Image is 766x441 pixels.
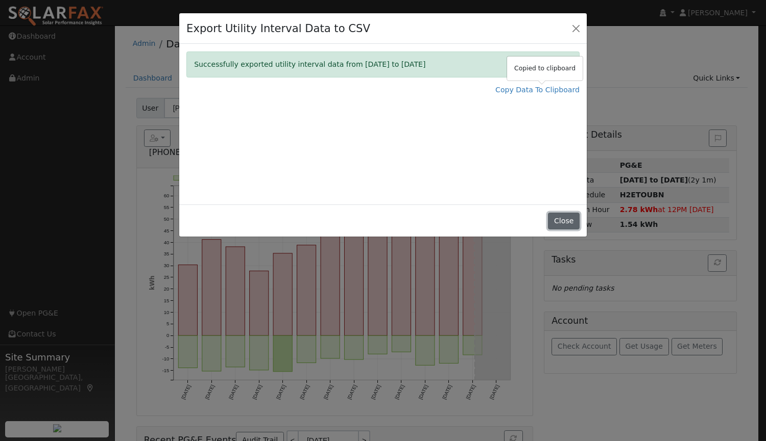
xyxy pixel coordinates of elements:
[569,21,583,35] button: Close
[186,51,580,77] div: Successfully exported utility interval data from [DATE] to [DATE]
[558,52,579,77] button: Close
[186,20,370,37] h4: Export Utility Interval Data to CSV
[548,213,579,230] button: Close
[495,85,580,95] a: Copy Data To Clipboard
[507,57,583,81] div: Copied to clipboard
